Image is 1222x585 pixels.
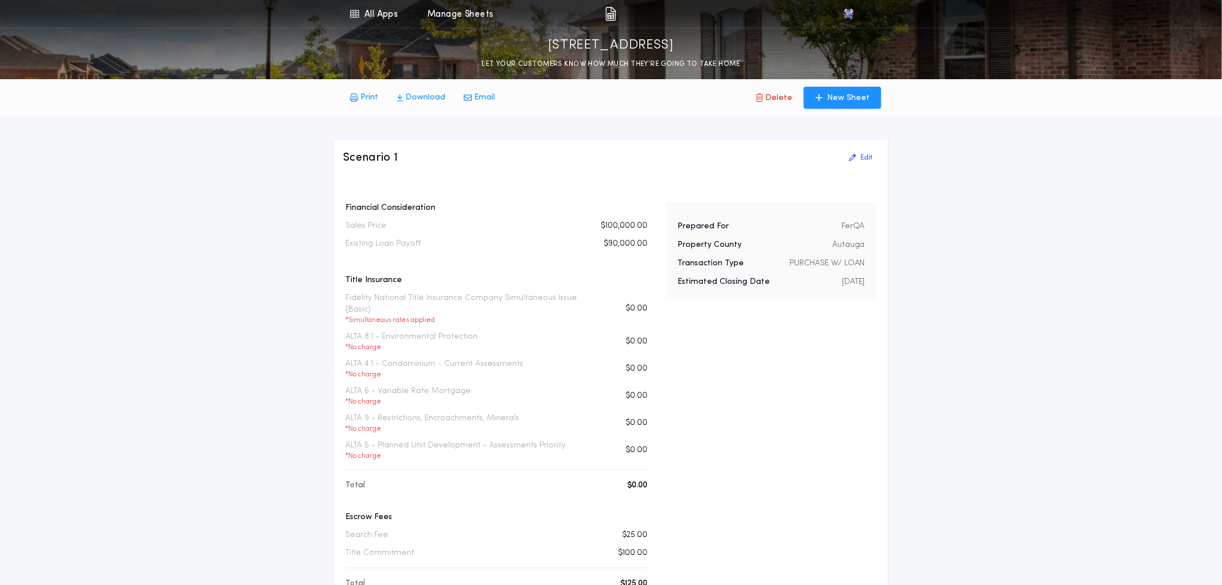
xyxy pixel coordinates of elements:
[622,530,647,541] p: $25.00
[345,238,421,250] p: Existing Loan Payoff
[747,87,802,109] button: Delete
[804,87,881,109] button: New Sheet
[605,7,616,21] img: img
[343,150,398,166] h3: Scenario 1
[345,358,523,379] p: ALTA 4.1 - Condominium - Current Assessments
[842,276,865,288] p: [DATE]
[345,343,478,352] p: * No charge
[454,87,504,108] button: Email
[360,92,378,103] p: Print
[677,276,770,288] p: Estimated Closing Date
[345,370,523,379] p: * No charge
[341,87,388,108] button: Print
[405,92,445,103] p: Download
[345,397,471,406] p: * No charge
[677,221,729,232] p: Prepared For
[345,292,596,325] p: Fidelity National Title Insurance Company Simultaneous Issue (Basic)
[827,92,870,104] p: New Sheet
[388,87,454,108] button: Download
[345,451,565,461] p: * No charge
[625,336,647,347] p: $0.00
[625,390,647,402] p: $0.00
[345,480,365,491] p: Total
[765,92,792,104] p: Delete
[625,417,647,429] p: $0.00
[677,239,742,251] p: Property County
[627,480,647,491] p: $0.00
[843,8,854,20] img: vs-icon
[618,547,647,559] p: $100.00
[860,153,872,162] p: Edit
[474,92,495,103] p: Email
[345,220,386,232] p: Sales Price
[832,239,865,251] p: Autauga
[345,547,414,559] p: Title Commitment
[601,220,647,232] p: $100,000.00
[345,512,647,523] p: Escrow Fees
[625,445,647,456] p: $0.00
[345,413,519,434] p: ALTA 9 - Restrictions, Encroachments, Minerals
[482,58,740,70] p: LET YOUR CUSTOMERS KNOW HOW MUCH THEY’RE GOING TO TAKE HOME
[345,316,596,325] p: * Simultaneous rates applied
[789,258,865,269] p: PURCHASE W/ LOAN
[677,258,744,269] p: Transaction Type
[625,303,647,314] p: $0.00
[345,386,471,406] p: ALTA 6 - Variable Rate Mortgage
[345,440,565,461] p: ALTA 5 - Planned Unit Development - Assessments Priority
[345,424,519,434] p: * No charge
[841,221,865,232] p: FerQA
[345,202,647,214] p: Financial Consideration
[345,530,388,541] p: Search Fee
[345,275,647,286] p: Title Insurance
[842,149,879,167] button: Edit
[625,363,647,375] p: $0.00
[345,331,478,352] p: ALTA 8.1 - Environmental Protection
[548,36,674,55] p: [STREET_ADDRESS]
[603,238,647,250] p: $90,000.00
